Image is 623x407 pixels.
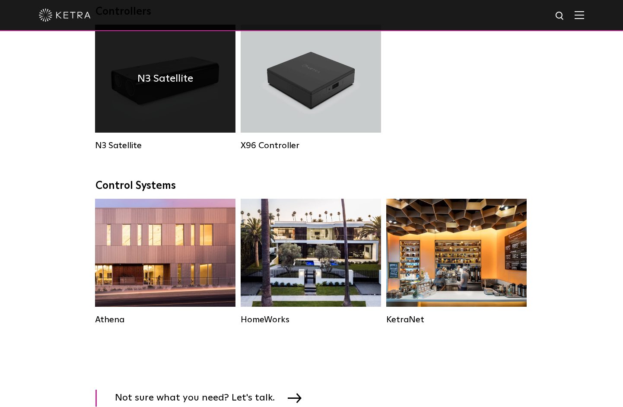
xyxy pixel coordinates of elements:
[241,25,381,151] a: X96 Controller X96 Controller
[555,11,566,22] img: search icon
[95,140,235,151] div: N3 Satellite
[95,390,312,407] a: Not sure what you need? Let's talk.
[241,315,381,325] div: HomeWorks
[95,315,235,325] div: Athena
[386,199,527,325] a: KetraNet Legacy System
[137,70,193,87] h4: N3 Satellite
[241,199,381,325] a: HomeWorks Residential Solution
[288,393,302,403] img: arrow
[386,315,527,325] div: KetraNet
[575,11,584,19] img: Hamburger%20Nav.svg
[241,140,381,151] div: X96 Controller
[39,9,91,22] img: ketra-logo-2019-white
[95,199,235,325] a: Athena Commercial Solution
[115,390,288,407] span: Not sure what you need? Let's talk.
[95,180,528,192] div: Control Systems
[95,25,235,151] a: N3 Satellite N3 Satellite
